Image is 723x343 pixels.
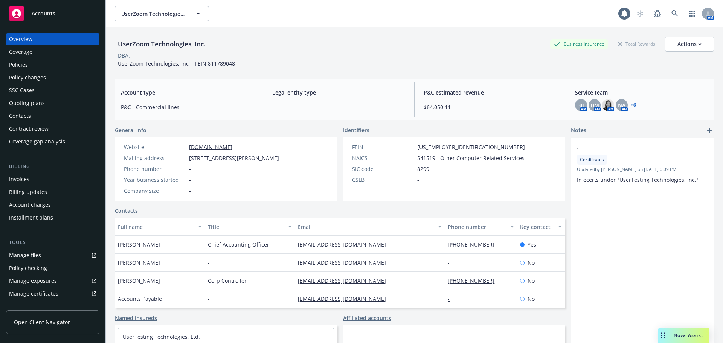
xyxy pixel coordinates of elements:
[705,126,714,135] a: add
[6,275,99,287] a: Manage exposures
[577,166,708,173] span: Updated by [PERSON_NAME] on [DATE] 6:09 PM
[9,186,47,198] div: Billing updates
[6,72,99,84] a: Policy changes
[205,218,295,236] button: Title
[677,37,702,51] div: Actions
[124,176,186,184] div: Year business started
[658,328,709,343] button: Nova Assist
[6,239,99,246] div: Tools
[424,103,557,111] span: $64,050.11
[115,39,209,49] div: UserZoom Technologies, Inc.
[631,103,636,107] a: +6
[124,143,186,151] div: Website
[6,33,99,45] a: Overview
[6,262,99,274] a: Policy checking
[528,277,535,285] span: No
[115,126,146,134] span: General info
[352,154,414,162] div: NAICS
[189,154,279,162] span: [STREET_ADDRESS][PERSON_NAME]
[9,59,28,71] div: Policies
[118,223,194,231] div: Full name
[208,223,284,231] div: Title
[602,99,614,111] img: photo
[6,3,99,24] a: Accounts
[124,165,186,173] div: Phone number
[115,314,157,322] a: Named insureds
[123,333,200,340] a: UserTesting Technologies, Ltd.
[189,143,232,151] a: [DOMAIN_NAME]
[295,218,445,236] button: Email
[6,46,99,58] a: Coverage
[520,223,554,231] div: Key contact
[208,277,247,285] span: Corp Controller
[189,165,191,173] span: -
[14,318,70,326] span: Open Client Navigator
[417,176,419,184] span: -
[667,6,682,21] a: Search
[352,165,414,173] div: SIC code
[9,72,46,84] div: Policy changes
[590,101,599,109] span: DM
[650,6,665,21] a: Report a Bug
[9,173,29,185] div: Invoices
[517,218,565,236] button: Key contact
[665,37,714,52] button: Actions
[448,295,456,302] a: -
[685,6,700,21] a: Switch app
[417,143,525,151] span: [US_EMPLOYER_IDENTIFICATION_NUMBER]
[298,223,433,231] div: Email
[6,212,99,224] a: Installment plans
[9,275,57,287] div: Manage exposures
[298,295,392,302] a: [EMAIL_ADDRESS][DOMAIN_NAME]
[674,332,703,338] span: Nova Assist
[118,60,235,67] span: UserZoom Technologies, Inc - FEIN 811789048
[6,97,99,109] a: Quoting plans
[6,288,99,300] a: Manage certificates
[352,143,414,151] div: FEIN
[9,212,53,224] div: Installment plans
[9,199,51,211] div: Account charges
[633,6,648,21] a: Start snowing
[298,241,392,248] a: [EMAIL_ADDRESS][DOMAIN_NAME]
[448,223,505,231] div: Phone number
[9,46,32,58] div: Coverage
[343,314,391,322] a: Affiliated accounts
[32,11,55,17] span: Accounts
[9,288,58,300] div: Manage certificates
[298,277,392,284] a: [EMAIL_ADDRESS][DOMAIN_NAME]
[6,199,99,211] a: Account charges
[6,173,99,185] a: Invoices
[6,300,99,313] a: Manage claims
[118,52,132,59] div: DBA: -
[9,136,65,148] div: Coverage gap analysis
[272,88,405,96] span: Legal entity type
[9,97,45,109] div: Quoting plans
[124,154,186,162] div: Mailing address
[9,33,32,45] div: Overview
[189,176,191,184] span: -
[528,295,535,303] span: No
[528,241,536,248] span: Yes
[118,277,160,285] span: [PERSON_NAME]
[6,59,99,71] a: Policies
[528,259,535,267] span: No
[577,176,699,183] span: In ecerts under "UserTesting Technologies, Inc."
[6,123,99,135] a: Contract review
[6,249,99,261] a: Manage files
[115,218,205,236] button: Full name
[272,103,405,111] span: -
[208,295,210,303] span: -
[6,110,99,122] a: Contacts
[121,10,186,18] span: UserZoom Technologies, Inc.
[208,241,269,248] span: Chief Accounting Officer
[118,259,160,267] span: [PERSON_NAME]
[121,88,254,96] span: Account type
[9,300,47,313] div: Manage claims
[577,101,585,109] span: BH
[550,39,608,49] div: Business Insurance
[9,262,47,274] div: Policy checking
[9,110,31,122] div: Contacts
[448,259,456,266] a: -
[571,126,586,135] span: Notes
[6,136,99,148] a: Coverage gap analysis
